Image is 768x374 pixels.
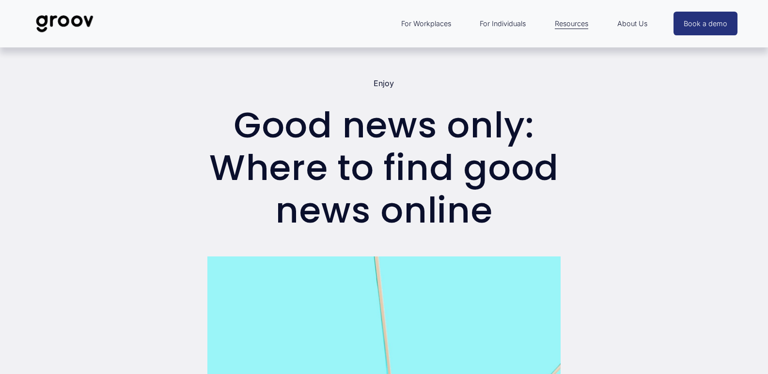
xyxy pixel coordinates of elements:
[207,104,561,232] h1: Good news only: Where to find good news online
[550,13,593,35] a: folder dropdown
[555,17,588,30] span: Resources
[475,13,531,35] a: For Individuals
[612,13,652,35] a: About Us
[674,12,737,35] a: Book a demo
[401,17,451,30] span: For Workplaces
[396,13,456,35] a: folder dropdown
[374,78,394,88] a: Enjoy
[31,8,99,40] img: Groov | Unlock Human Potential at Work and in Life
